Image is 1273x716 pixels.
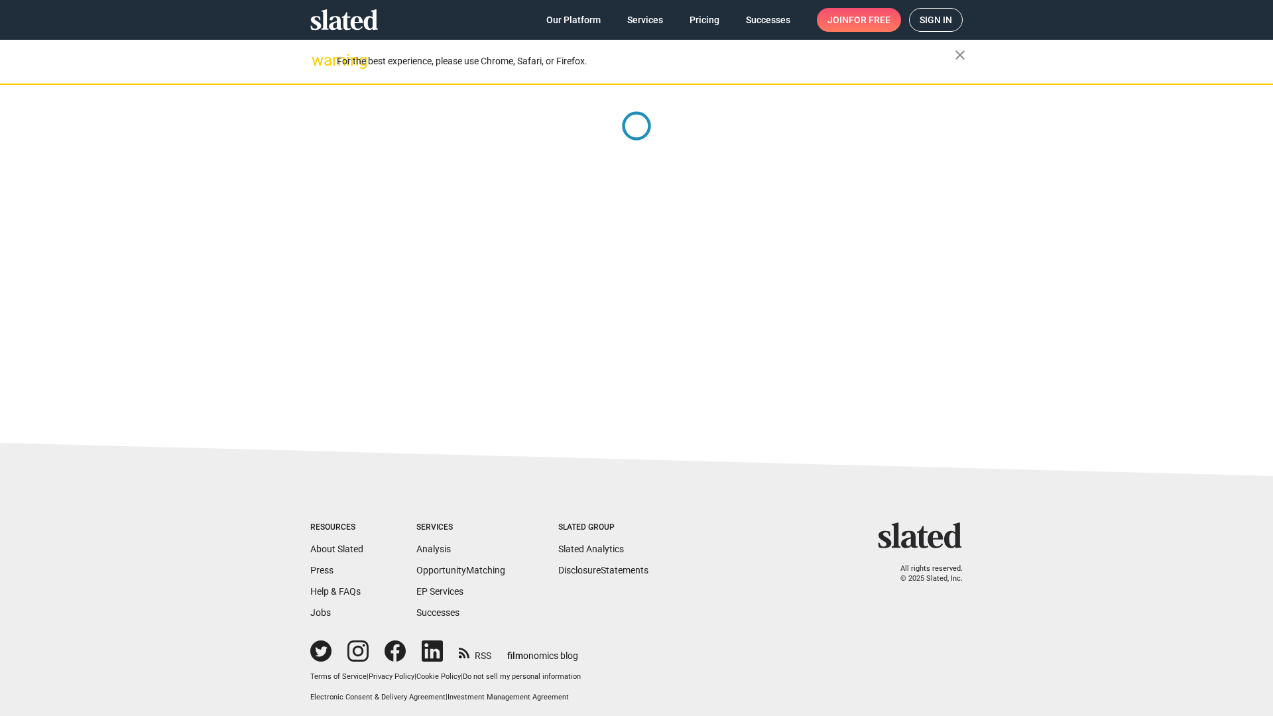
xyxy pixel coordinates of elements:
[459,642,491,662] a: RSS
[617,8,674,32] a: Services
[416,607,459,618] a: Successes
[367,672,369,681] span: |
[546,8,601,32] span: Our Platform
[414,672,416,681] span: |
[909,8,963,32] a: Sign in
[558,544,624,554] a: Slated Analytics
[416,586,463,597] a: EP Services
[310,522,363,533] div: Resources
[416,672,461,681] a: Cookie Policy
[448,693,569,701] a: Investment Management Agreement
[446,693,448,701] span: |
[735,8,801,32] a: Successes
[679,8,730,32] a: Pricing
[507,639,578,662] a: filmonomics blog
[849,8,890,32] span: for free
[920,9,952,31] span: Sign in
[627,8,663,32] span: Services
[507,650,523,661] span: film
[746,8,790,32] span: Successes
[416,565,505,575] a: OpportunityMatching
[310,565,333,575] a: Press
[416,544,451,554] a: Analysis
[952,47,968,63] mat-icon: close
[463,672,581,682] button: Do not sell my personal information
[886,564,963,583] p: All rights reserved. © 2025 Slated, Inc.
[817,8,901,32] a: Joinfor free
[310,586,361,597] a: Help & FAQs
[310,693,446,701] a: Electronic Consent & Delivery Agreement
[310,607,331,618] a: Jobs
[369,672,414,681] a: Privacy Policy
[310,544,363,554] a: About Slated
[690,8,719,32] span: Pricing
[461,672,463,681] span: |
[312,52,328,68] mat-icon: warning
[310,672,367,681] a: Terms of Service
[536,8,611,32] a: Our Platform
[558,565,648,575] a: DisclosureStatements
[827,8,890,32] span: Join
[337,52,955,70] div: For the best experience, please use Chrome, Safari, or Firefox.
[558,522,648,533] div: Slated Group
[416,522,505,533] div: Services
